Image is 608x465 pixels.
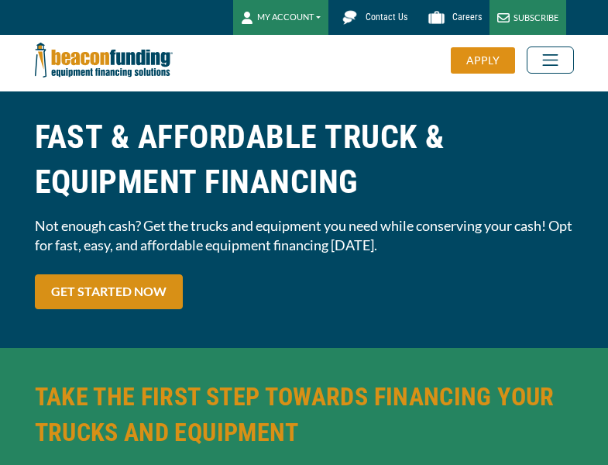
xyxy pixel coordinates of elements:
[336,4,363,31] img: Beacon Funding chat
[452,12,482,22] span: Careers
[451,47,515,74] div: APPLY
[35,35,173,85] img: Beacon Funding Corporation logo
[35,379,574,450] h2: TAKE THE FIRST STEP TOWARDS FINANCING YOUR TRUCKS AND EQUIPMENT
[527,46,574,74] button: Toggle navigation
[35,216,574,255] span: Not enough cash? Get the trucks and equipment you need while conserving your cash! Opt for fast, ...
[35,115,574,205] h1: FAST & AFFORDABLE TRUCK &
[423,4,450,31] img: Beacon Funding Careers
[366,12,407,22] span: Contact Us
[328,4,415,31] a: Contact Us
[35,160,574,205] span: EQUIPMENT FINANCING
[35,274,183,309] a: GET STARTED NOW
[451,47,527,74] a: APPLY
[415,4,489,31] a: Careers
